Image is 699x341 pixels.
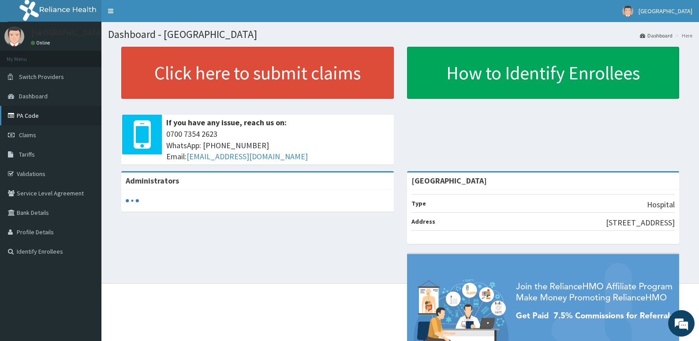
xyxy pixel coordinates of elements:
svg: audio-loading [126,194,139,207]
img: d_794563401_company_1708531726252_794563401 [16,44,36,66]
span: Dashboard [19,92,48,100]
img: User Image [4,26,24,46]
p: [GEOGRAPHIC_DATA] [31,29,104,37]
b: Administrators [126,176,179,186]
li: Here [673,32,692,39]
div: Chat with us now [46,49,148,61]
h1: Dashboard - [GEOGRAPHIC_DATA] [108,29,692,40]
span: [GEOGRAPHIC_DATA] [639,7,692,15]
b: Address [411,217,435,225]
a: [EMAIL_ADDRESS][DOMAIN_NAME] [187,151,308,161]
p: Hospital [647,199,675,210]
p: [STREET_ADDRESS] [606,217,675,229]
span: Tariffs [19,150,35,158]
a: Online [31,40,52,46]
span: 0700 7354 2623 WhatsApp: [PHONE_NUMBER] Email: [166,128,389,162]
a: Dashboard [640,32,673,39]
div: Minimize live chat window [145,4,166,26]
span: Switch Providers [19,73,64,81]
a: Click here to submit claims [121,47,394,99]
b: If you have any issue, reach us on: [166,117,287,127]
strong: [GEOGRAPHIC_DATA] [411,176,487,186]
b: Type [411,199,426,207]
textarea: Type your message and hit 'Enter' [4,241,168,272]
a: How to Identify Enrollees [407,47,680,99]
span: Claims [19,131,36,139]
span: We're online! [51,111,122,200]
img: User Image [622,6,633,17]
